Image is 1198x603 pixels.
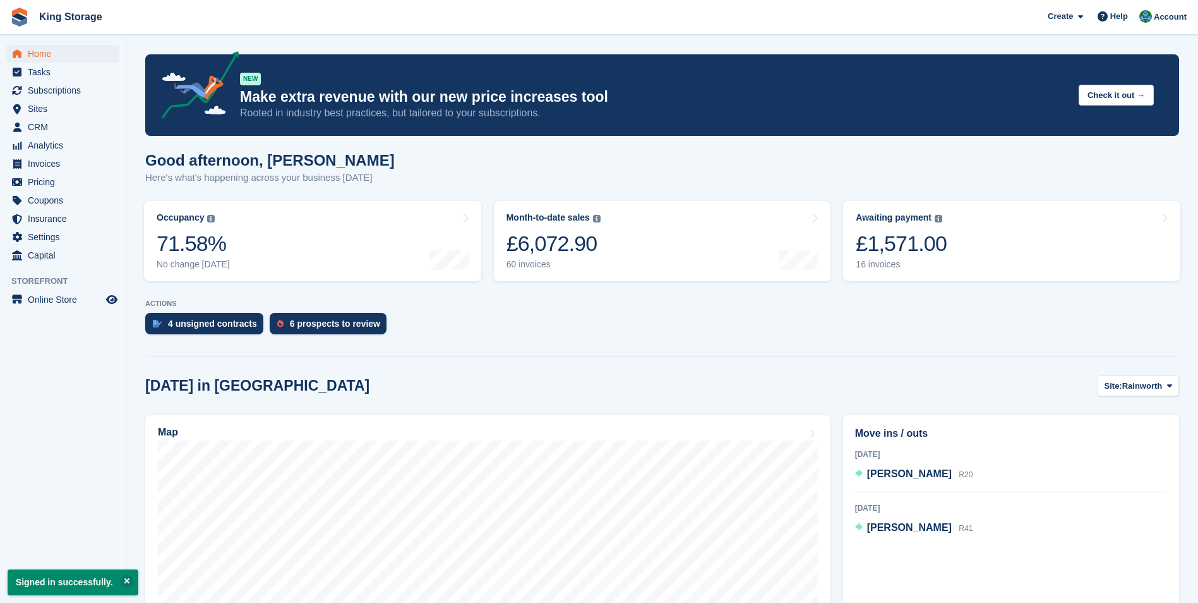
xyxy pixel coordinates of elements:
[145,152,395,169] h1: Good afternoon, [PERSON_NAME]
[28,155,104,173] span: Invoices
[6,192,119,209] a: menu
[144,201,481,281] a: Occupancy 71.58% No change [DATE]
[11,275,126,288] span: Storefront
[34,6,107,27] a: King Storage
[867,468,952,479] span: [PERSON_NAME]
[28,137,104,154] span: Analytics
[855,520,973,537] a: [PERSON_NAME] R41
[270,313,393,341] a: 6 prospects to review
[145,313,270,341] a: 4 unsigned contracts
[6,137,119,154] a: menu
[856,212,931,223] div: Awaiting payment
[6,210,119,228] a: menu
[593,215,601,222] img: icon-info-grey-7440780725fd019a000dd9b08b2336e03edf1995a4989e88bcd33f0948082b44.svg
[6,173,119,191] a: menu
[856,231,947,257] div: £1,571.00
[28,228,104,246] span: Settings
[1154,11,1187,23] span: Account
[28,100,104,118] span: Sites
[145,377,369,394] h2: [DATE] in [GEOGRAPHIC_DATA]
[8,569,138,595] p: Signed in successfully.
[6,118,119,136] a: menu
[506,231,601,257] div: £6,072.90
[240,88,1069,106] p: Make extra revenue with our new price increases tool
[856,259,947,270] div: 16 invoices
[28,45,104,63] span: Home
[28,247,104,264] span: Capital
[153,320,162,327] img: contract_signature_icon-13c848040528278c33f63329250d36e43548de30e8caae1d1a13099fd9432cc5.svg
[28,192,104,209] span: Coupons
[240,73,261,85] div: NEW
[867,522,952,533] span: [PERSON_NAME]
[855,502,1167,514] div: [DATE]
[28,82,104,99] span: Subscriptions
[157,259,230,270] div: No change [DATE]
[6,155,119,173] a: menu
[1048,10,1073,23] span: Create
[6,247,119,264] a: menu
[959,524,973,533] span: R41
[277,320,284,327] img: prospect-51fa495bee0391a8d652442698ab0144808aea92771e9ea1ae160a38d050c398.svg
[240,106,1069,120] p: Rooted in industry best practices, but tailored to your subscriptions.
[28,210,104,228] span: Insurance
[28,291,104,308] span: Online Store
[145,300,1179,308] p: ACTIONS
[104,292,119,307] a: Preview store
[1079,85,1154,106] button: Check it out →
[959,470,973,479] span: R20
[1105,380,1122,393] span: Site:
[1110,10,1128,23] span: Help
[506,259,601,270] div: 60 invoices
[506,212,590,223] div: Month-to-date sales
[151,51,239,123] img: price-adjustments-announcement-icon-8257ccfd72463d97f412b2fc003d46551f7dbcb40ab6d574587a9cd5c0d94...
[6,100,119,118] a: menu
[28,173,104,191] span: Pricing
[145,171,395,185] p: Here's what's happening across your business [DATE]
[10,8,29,27] img: stora-icon-8386f47178a22dfd0bd8f6a31ec36ba5ce8667c1dd55bd0f319d3a0aa187defe.svg
[843,201,1180,281] a: Awaiting payment £1,571.00 16 invoices
[1139,10,1152,23] img: John King
[6,45,119,63] a: menu
[207,215,215,222] img: icon-info-grey-7440780725fd019a000dd9b08b2336e03edf1995a4989e88bcd33f0948082b44.svg
[168,319,257,329] div: 4 unsigned contracts
[6,82,119,99] a: menu
[494,201,831,281] a: Month-to-date sales £6,072.90 60 invoices
[157,212,204,223] div: Occupancy
[855,466,973,483] a: [PERSON_NAME] R20
[158,427,178,438] h2: Map
[157,231,230,257] div: 71.58%
[1098,375,1179,396] button: Site: Rainworth
[6,291,119,308] a: menu
[855,426,1167,441] h2: Move ins / outs
[855,449,1167,460] div: [DATE]
[28,63,104,81] span: Tasks
[290,319,380,329] div: 6 prospects to review
[6,63,119,81] a: menu
[1122,380,1163,393] span: Rainworth
[28,118,104,136] span: CRM
[935,215,942,222] img: icon-info-grey-7440780725fd019a000dd9b08b2336e03edf1995a4989e88bcd33f0948082b44.svg
[6,228,119,246] a: menu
